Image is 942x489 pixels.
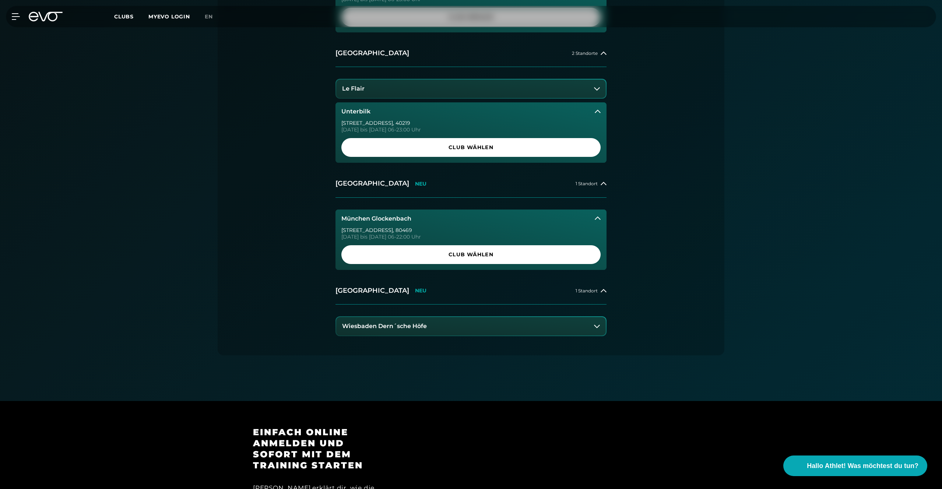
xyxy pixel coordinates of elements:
span: Clubs [114,13,134,20]
h3: Wiesbaden Dern´sche Höfe [342,323,427,330]
span: 1 Standort [576,288,598,293]
div: [STREET_ADDRESS] , 40219 [341,120,601,126]
span: Club wählen [359,144,583,151]
a: Club wählen [341,245,601,264]
button: Hallo Athlet! Was möchtest du tun? [783,455,927,476]
div: [DATE] bis [DATE] 06-23:00 Uhr [341,127,601,132]
button: Unterbilk [335,102,607,121]
h3: Einfach online anmelden und sofort mit dem Training starten [253,427,384,471]
a: en [205,13,222,21]
h3: Le Flair [342,85,365,92]
h2: [GEOGRAPHIC_DATA] [335,49,409,58]
h3: Unterbilk [341,108,370,115]
a: MYEVO LOGIN [148,13,190,20]
p: NEU [415,288,426,294]
a: Clubs [114,13,148,20]
span: Hallo Athlet! Was möchtest du tun? [807,461,918,471]
button: [GEOGRAPHIC_DATA]NEU1 Standort [335,170,607,197]
span: 1 Standort [576,181,598,186]
div: [STREET_ADDRESS] , 80469 [341,228,601,233]
button: [GEOGRAPHIC_DATA]2 Standorte [335,40,607,67]
div: [DATE] bis [DATE] 06-22:00 Uhr [341,234,601,239]
h2: [GEOGRAPHIC_DATA] [335,286,409,295]
h3: München Glockenbach [341,215,411,222]
span: Club wählen [359,251,583,258]
button: München Glockenbach [335,210,607,228]
button: [GEOGRAPHIC_DATA]NEU1 Standort [335,277,607,305]
p: NEU [415,181,426,187]
span: en [205,13,213,20]
button: Le Flair [336,80,606,98]
span: 2 Standorte [572,51,598,56]
button: Wiesbaden Dern´sche Höfe [336,317,606,335]
a: Club wählen [341,138,601,157]
h2: [GEOGRAPHIC_DATA] [335,179,409,188]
